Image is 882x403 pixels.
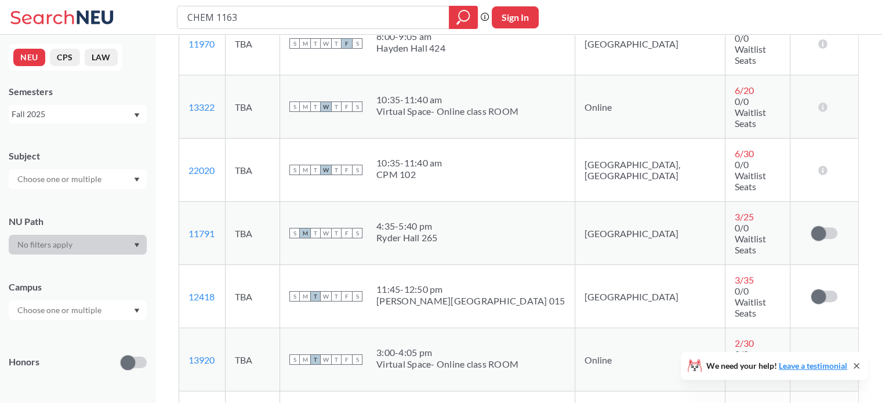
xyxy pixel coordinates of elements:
a: Leave a testimonial [779,361,847,371]
span: F [342,291,352,302]
button: CPS [50,49,80,66]
td: [GEOGRAPHIC_DATA], [GEOGRAPHIC_DATA] [575,139,725,202]
span: 3 / 35 [735,274,754,285]
div: 11:45 - 12:50 pm [376,284,565,295]
input: Choose one or multiple [12,303,109,317]
span: F [342,101,352,112]
input: Class, professor, course number, "phrase" [186,8,441,27]
span: T [331,228,342,238]
span: T [310,101,321,112]
span: M [300,354,310,365]
span: S [352,101,362,112]
span: 6 / 30 [735,148,754,159]
span: F [342,354,352,365]
span: M [300,38,310,49]
span: 0/0 Waitlist Seats [735,285,766,318]
div: Hayden Hall 424 [376,42,445,54]
span: W [321,38,331,49]
span: S [352,38,362,49]
svg: Dropdown arrow [134,113,140,118]
span: 0/0 Waitlist Seats [735,222,766,255]
span: S [352,228,362,238]
td: Online [575,75,725,139]
span: S [289,101,300,112]
span: 0/0 Waitlist Seats [735,159,766,192]
div: Virtual Space- Online class ROOM [376,106,518,117]
a: 12418 [188,291,215,302]
td: TBA [226,328,280,391]
div: CPM 102 [376,169,442,180]
div: [PERSON_NAME][GEOGRAPHIC_DATA] 015 [376,295,565,307]
svg: magnifying glass [456,9,470,26]
span: T [331,354,342,365]
td: TBA [226,202,280,265]
span: F [342,228,352,238]
span: T [331,165,342,175]
td: [GEOGRAPHIC_DATA] [575,265,725,328]
td: [GEOGRAPHIC_DATA] [575,202,725,265]
span: S [289,291,300,302]
span: T [310,354,321,365]
span: 0/0 Waitlist Seats [735,96,766,129]
span: S [289,165,300,175]
span: W [321,291,331,302]
div: Semesters [9,85,147,98]
div: Dropdown arrow [9,300,147,320]
button: Sign In [492,6,539,28]
span: S [352,354,362,365]
span: F [342,165,352,175]
svg: Dropdown arrow [134,177,140,182]
div: 10:35 - 11:40 am [376,157,442,169]
span: F [342,38,352,49]
a: 11970 [188,38,215,49]
span: M [300,228,310,238]
span: S [289,38,300,49]
span: M [300,165,310,175]
span: W [321,228,331,238]
span: W [321,101,331,112]
svg: Dropdown arrow [134,308,140,313]
a: 22020 [188,165,215,176]
div: Ryder Hall 265 [376,232,438,244]
span: T [310,291,321,302]
div: magnifying glass [449,6,478,29]
div: Fall 2025Dropdown arrow [9,105,147,124]
td: [GEOGRAPHIC_DATA] [575,12,725,75]
td: Online [575,328,725,391]
a: 11791 [188,228,215,239]
div: 8:00 - 9:05 am [376,31,445,42]
p: Honors [9,355,39,369]
span: T [331,101,342,112]
a: 13920 [188,354,215,365]
div: NU Path [9,215,147,228]
span: T [331,291,342,302]
input: Choose one or multiple [12,172,109,186]
div: 3:00 - 4:05 pm [376,347,518,358]
span: W [321,165,331,175]
span: M [300,291,310,302]
span: S [289,228,300,238]
span: T [310,165,321,175]
span: 2 / 30 [735,337,754,348]
td: TBA [226,265,280,328]
div: Fall 2025 [12,108,133,121]
button: NEU [13,49,45,66]
span: W [321,354,331,365]
td: TBA [226,12,280,75]
div: Dropdown arrow [9,235,147,255]
div: 10:35 - 11:40 am [376,94,518,106]
span: S [352,165,362,175]
div: Dropdown arrow [9,169,147,189]
div: 4:35 - 5:40 pm [376,220,438,232]
span: We need your help! [706,362,847,370]
span: S [352,291,362,302]
div: Campus [9,281,147,293]
svg: Dropdown arrow [134,243,140,248]
span: 0/0 Waitlist Seats [735,348,766,382]
td: TBA [226,75,280,139]
span: 3 / 25 [735,211,754,222]
a: 13322 [188,101,215,112]
span: S [289,354,300,365]
span: T [310,228,321,238]
span: 0/0 Waitlist Seats [735,32,766,66]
